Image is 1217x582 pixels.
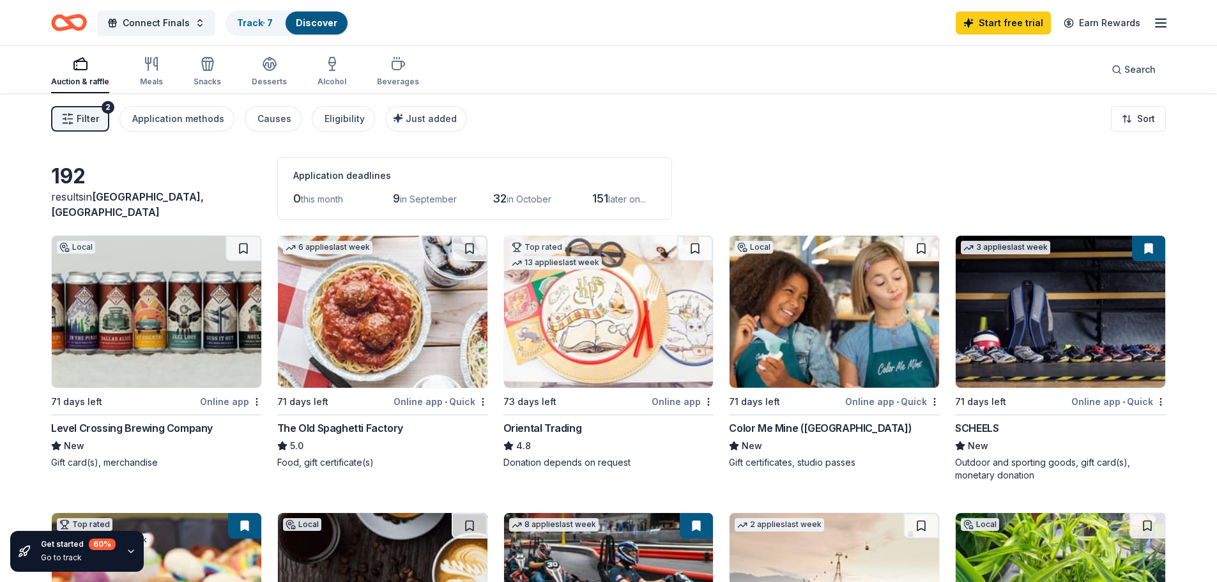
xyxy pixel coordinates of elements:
a: Image for Color Me Mine (Salt Lake City)Local71 days leftOnline app•QuickColor Me Mine ([GEOGRAPH... [729,235,940,469]
div: 13 applies last week [509,256,602,270]
button: Meals [140,51,163,93]
div: Go to track [41,553,116,563]
button: Causes [245,106,302,132]
div: Beverages [377,77,419,87]
span: • [445,397,447,407]
div: Color Me Mine ([GEOGRAPHIC_DATA]) [729,420,912,436]
div: Online app [652,394,714,410]
div: 71 days left [729,394,780,410]
div: 71 days left [51,394,102,410]
button: Eligibility [312,106,375,132]
span: Search [1124,62,1156,77]
div: Gift certificates, studio passes [729,456,940,469]
span: Sort [1137,111,1155,126]
div: results [51,189,262,220]
div: Local [735,241,773,254]
img: Image for The Old Spaghetti Factory [278,236,487,388]
div: 2 [102,101,114,114]
div: SCHEELS [955,420,999,436]
div: Online app Quick [845,394,940,410]
a: Earn Rewards [1056,11,1148,34]
span: in October [507,194,551,204]
div: Gift card(s), merchandise [51,456,262,469]
button: Sort [1111,106,1166,132]
span: • [1122,397,1125,407]
div: Local [961,518,999,531]
span: 4.8 [516,438,531,454]
a: Discover [296,17,337,28]
span: Filter [77,111,99,126]
button: Filter2 [51,106,109,132]
span: later on... [608,194,646,204]
span: 9 [393,192,400,205]
img: Image for Level Crossing Brewing Company [52,236,261,388]
button: Track· 7Discover [226,10,349,36]
button: Desserts [252,51,287,93]
img: Image for SCHEELS [956,236,1165,388]
span: [GEOGRAPHIC_DATA], [GEOGRAPHIC_DATA] [51,190,204,218]
span: 32 [493,192,507,205]
span: Just added [406,113,457,124]
div: 60 % [89,539,116,550]
a: Start free trial [956,11,1051,34]
div: Top rated [57,518,112,531]
button: Search [1101,57,1166,82]
button: Auction & raffle [51,51,109,93]
span: this month [301,194,343,204]
button: Connect Finals [97,10,215,36]
div: Desserts [252,77,287,87]
span: 0 [293,192,301,205]
div: Oriental Trading [503,420,582,436]
div: 2 applies last week [735,518,824,532]
button: Just added [385,106,467,132]
div: Online app Quick [394,394,488,410]
div: Level Crossing Brewing Company [51,420,213,436]
img: Image for Oriental Trading [504,236,714,388]
span: New [968,438,988,454]
button: Snacks [194,51,221,93]
span: in September [400,194,457,204]
a: Image for SCHEELS3 applieslast week71 days leftOnline app•QuickSCHEELSNewOutdoor and sporting goo... [955,235,1166,482]
span: Connect Finals [123,15,190,31]
button: Alcohol [318,51,346,93]
div: Application deadlines [293,168,656,183]
span: • [896,397,899,407]
div: 6 applies last week [283,241,372,254]
div: Outdoor and sporting goods, gift card(s), monetary donation [955,456,1166,482]
a: Home [51,8,87,38]
div: 73 days left [503,394,556,410]
div: Alcohol [318,77,346,87]
div: Local [283,518,321,531]
button: Application methods [119,106,234,132]
div: Snacks [194,77,221,87]
div: Donation depends on request [503,456,714,469]
span: New [64,438,84,454]
div: Get started [41,539,116,550]
div: 8 applies last week [509,518,599,532]
div: 192 [51,164,262,189]
div: Food, gift certificate(s) [277,456,488,469]
a: Image for Oriental TradingTop rated13 applieslast week73 days leftOnline appOriental Trading4.8Do... [503,235,714,469]
div: Local [57,241,95,254]
div: 71 days left [955,394,1006,410]
div: Causes [257,111,291,126]
div: Online app [200,394,262,410]
span: New [742,438,762,454]
div: Application methods [132,111,224,126]
div: The Old Spaghetti Factory [277,420,403,436]
a: Image for Level Crossing Brewing CompanyLocal71 days leftOnline appLevel Crossing Brewing Company... [51,235,262,469]
div: 3 applies last week [961,241,1050,254]
div: Meals [140,77,163,87]
div: Online app Quick [1071,394,1166,410]
button: Beverages [377,51,419,93]
span: 151 [592,192,608,205]
div: Top rated [509,241,565,254]
div: Auction & raffle [51,77,109,87]
span: in [51,190,204,218]
a: Track· 7 [237,17,273,28]
div: 71 days left [277,394,328,410]
span: 5.0 [290,438,303,454]
img: Image for Color Me Mine (Salt Lake City) [730,236,939,388]
a: Image for The Old Spaghetti Factory6 applieslast week71 days leftOnline app•QuickThe Old Spaghett... [277,235,488,469]
div: Eligibility [325,111,365,126]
